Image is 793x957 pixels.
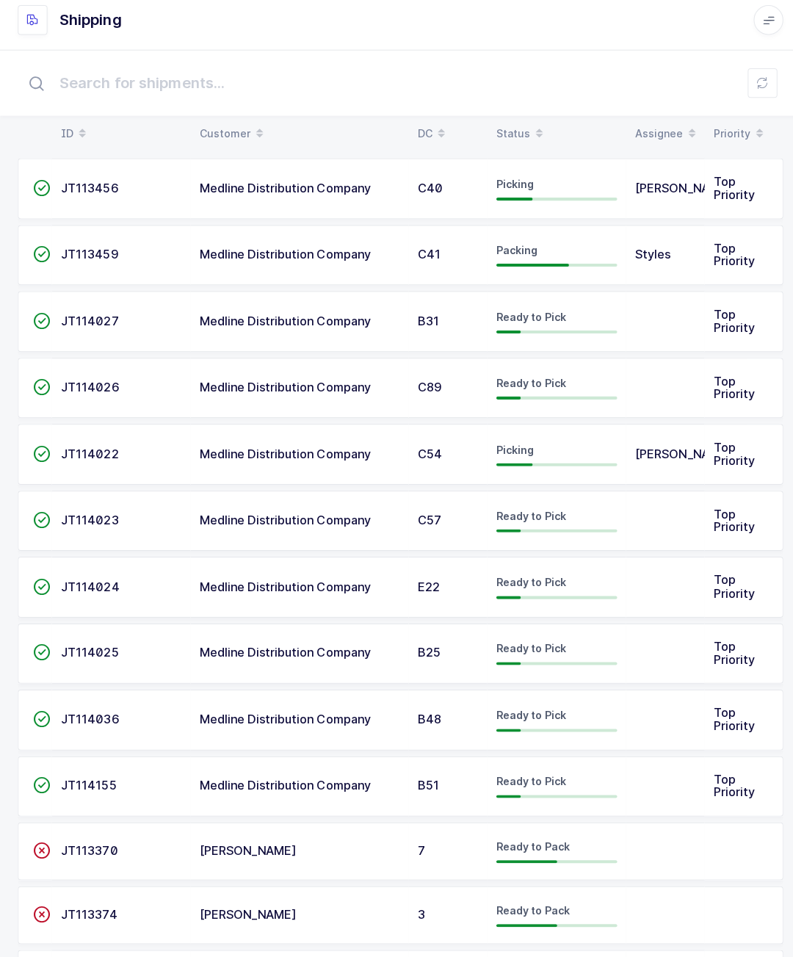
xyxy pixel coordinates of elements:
[198,516,367,531] span: Medline Distribution Company
[198,907,294,922] span: [PERSON_NAME]
[706,129,761,154] div: Priority
[413,648,436,662] span: B25
[413,907,421,922] span: 3
[198,714,367,729] span: Medline Distribution Company
[706,707,747,735] span: Top Priority
[33,779,51,794] span: 
[491,776,560,789] span: Ready to Pick
[198,188,367,203] span: Medline Distribution Company
[413,714,437,729] span: B48
[198,385,367,400] span: Medline Distribution Company
[706,444,747,472] span: Top Priority
[491,579,560,592] span: Ready to Pick
[413,844,421,859] span: 7
[413,253,436,268] span: C41
[60,385,117,400] span: JT114026
[491,185,529,198] span: Picking
[413,385,437,400] span: C89
[33,516,51,531] span: 
[491,904,564,917] span: Ready to Pack
[198,253,367,268] span: Medline Distribution Company
[629,188,725,203] span: [PERSON_NAME]
[629,129,689,154] div: Assignee
[60,844,117,859] span: JT113370
[33,648,51,662] span: 
[33,451,51,466] span: 
[33,253,51,268] span: 
[60,129,180,154] div: ID
[60,714,117,729] span: JT114036
[413,516,437,531] span: C57
[33,188,51,203] span: 
[491,129,611,154] div: Status
[491,711,560,723] span: Ready to Pick
[60,779,115,794] span: JT114155
[706,773,747,801] span: Top Priority
[198,844,294,859] span: [PERSON_NAME]
[413,779,435,794] span: B51
[198,779,367,794] span: Medline Distribution Company
[706,576,747,604] span: Top Priority
[33,385,51,400] span: 
[413,451,438,466] span: C54
[59,18,120,41] h1: Shipping
[33,319,51,334] span: 
[60,582,118,597] span: JT114024
[413,582,435,597] span: E22
[60,188,117,203] span: JT113456
[33,714,51,729] span: 
[706,510,747,538] span: Top Priority
[629,451,725,466] span: [PERSON_NAME]
[629,253,664,268] span: Styles
[491,645,560,657] span: Ready to Pick
[491,250,532,263] span: Packing
[706,379,747,407] span: Top Priority
[18,68,775,115] input: Search for shipments...
[198,648,367,662] span: Medline Distribution Company
[706,313,747,341] span: Top Priority
[33,844,51,859] span: 
[33,582,51,597] span: 
[198,129,396,154] div: Customer
[491,448,529,461] span: Picking
[706,181,747,209] span: Top Priority
[491,841,564,853] span: Ready to Pack
[491,513,560,526] span: Ready to Pick
[413,188,438,203] span: C40
[60,907,116,922] span: JT113374
[60,516,117,531] span: JT114023
[33,907,51,922] span: 
[60,253,117,268] span: JT113459
[60,648,117,662] span: JT114025
[60,451,117,466] span: JT114022
[60,319,117,334] span: JT114027
[198,319,367,334] span: Medline Distribution Company
[198,582,367,597] span: Medline Distribution Company
[706,642,747,670] span: Top Priority
[198,451,367,466] span: Medline Distribution Company
[413,129,474,154] div: DC
[491,317,560,329] span: Ready to Pick
[491,382,560,394] span: Ready to Pick
[413,319,435,334] span: B31
[706,248,747,275] span: Top Priority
